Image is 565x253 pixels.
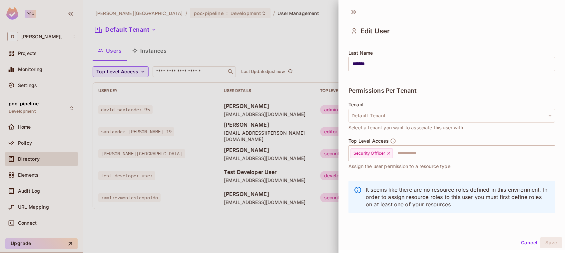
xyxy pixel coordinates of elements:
button: Cancel [518,237,540,248]
span: Assign the user permission to a resource type [348,163,450,170]
span: Permissions Per Tenant [348,87,416,94]
span: Tenant [348,102,364,107]
div: Security Officer [350,148,393,158]
span: Select a tenant you want to associate this user with. [348,124,464,131]
button: Save [540,237,562,248]
span: Last Name [348,50,373,56]
span: Top Level Access [348,138,389,144]
span: Security Officer [353,151,385,156]
button: Default Tenant [348,109,555,123]
p: It seems like there are no resource roles defined in this environment. In order to assign resourc... [366,186,550,208]
button: Open [551,152,553,154]
span: Edit User [360,27,390,35]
